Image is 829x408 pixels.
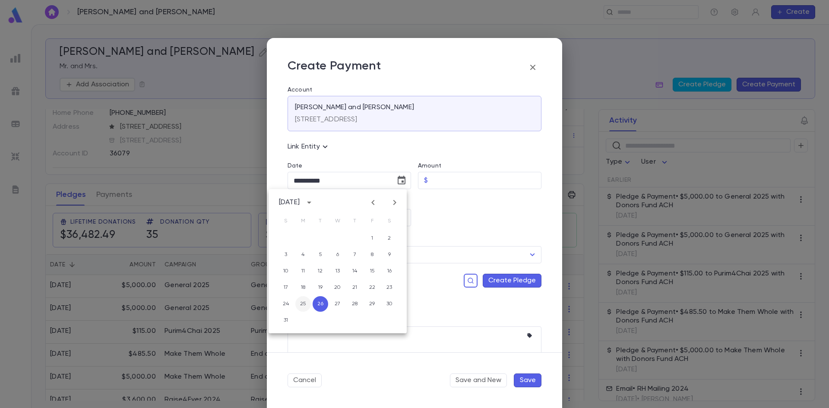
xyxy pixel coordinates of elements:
[382,247,397,263] button: 9
[295,115,358,124] p: [STREET_ADDRESS]
[364,296,380,312] button: 29
[388,196,402,209] button: Next month
[288,86,541,93] label: Account
[526,249,538,261] button: Open
[382,280,397,295] button: 23
[313,280,328,295] button: 19
[295,103,414,112] p: [PERSON_NAME] and [PERSON_NAME]
[330,280,345,295] button: 20
[364,280,380,295] button: 22
[450,373,507,387] button: Save and New
[288,142,330,152] p: Link Entity
[302,196,316,209] button: calendar view is open, switch to year view
[278,313,294,328] button: 31
[295,280,311,295] button: 18
[483,274,541,288] button: Create Pledge
[347,212,363,230] span: Thursday
[278,296,294,312] button: 24
[347,263,363,279] button: 14
[347,280,363,295] button: 21
[278,212,294,230] span: Sunday
[382,296,397,312] button: 30
[313,212,328,230] span: Tuesday
[279,198,300,207] div: [DATE]
[295,296,311,312] button: 25
[382,212,397,230] span: Saturday
[347,296,363,312] button: 28
[330,247,345,263] button: 6
[313,296,328,312] button: 26
[295,212,311,230] span: Monday
[424,176,428,185] p: $
[330,296,345,312] button: 27
[288,162,411,169] label: Date
[514,373,541,387] button: Save
[382,263,397,279] button: 16
[382,231,397,246] button: 2
[281,288,541,307] div: No Open Pledges
[278,263,294,279] button: 10
[364,247,380,263] button: 8
[278,247,294,263] button: 3
[330,212,345,230] span: Wednesday
[313,263,328,279] button: 12
[295,247,311,263] button: 4
[288,373,322,387] button: Cancel
[313,247,328,263] button: 5
[364,231,380,246] button: 1
[364,263,380,279] button: 15
[366,196,380,209] button: Previous month
[364,212,380,230] span: Friday
[295,263,311,279] button: 11
[278,280,294,295] button: 17
[347,247,363,263] button: 7
[418,162,441,169] label: Amount
[288,59,381,76] p: Create Payment
[393,172,410,189] button: Choose date, selected date is Aug 26, 2025
[330,263,345,279] button: 13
